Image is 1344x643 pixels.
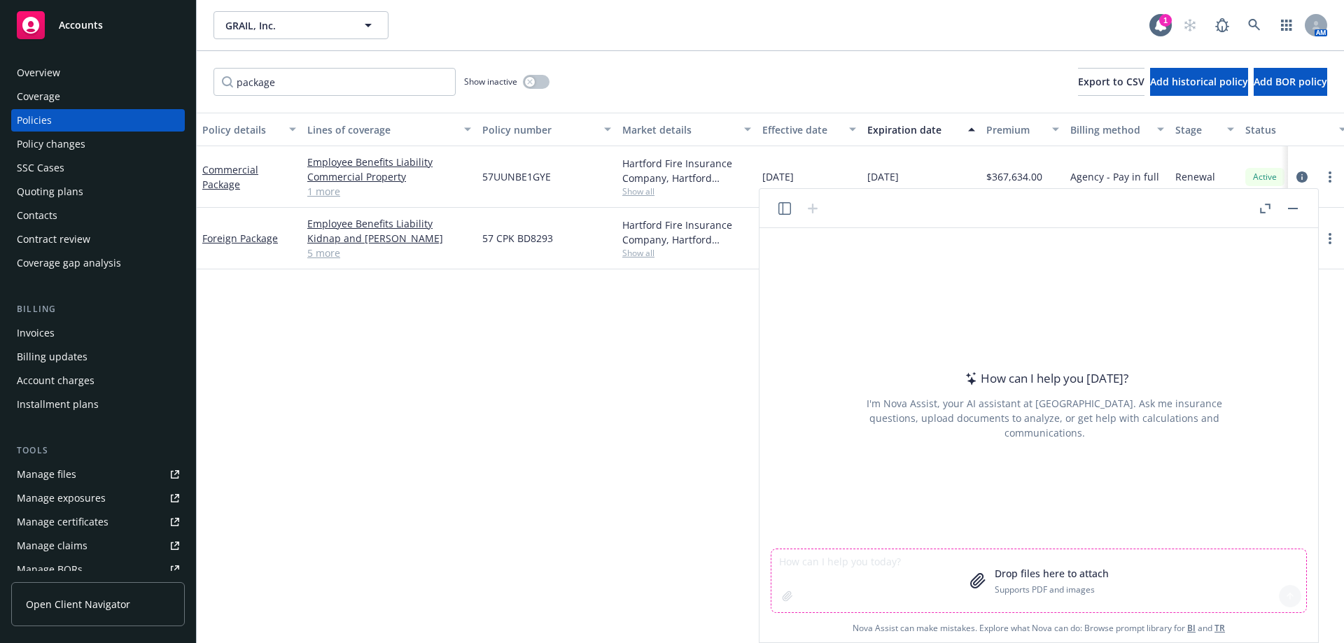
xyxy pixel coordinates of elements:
div: Contacts [17,204,57,227]
div: Effective date [762,122,841,137]
a: circleInformation [1294,169,1310,185]
a: more [1322,230,1338,247]
div: Policies [17,109,52,132]
button: Expiration date [862,113,981,146]
button: Policy details [197,113,302,146]
a: Commercial Property [307,169,471,184]
a: Policies [11,109,185,132]
a: Start snowing [1176,11,1204,39]
div: Quoting plans [17,181,83,203]
a: Commercial Package [202,163,258,191]
div: Stage [1175,122,1219,137]
a: Switch app [1273,11,1301,39]
a: Account charges [11,369,185,392]
button: Policy number [477,113,617,146]
button: Billing method [1065,113,1170,146]
a: Invoices [11,322,185,344]
div: Account charges [17,369,94,392]
div: Hartford Fire Insurance Company, Hartford Insurance Group [622,156,751,185]
div: Installment plans [17,393,99,416]
span: $367,634.00 [986,169,1042,184]
span: Show inactive [464,76,517,87]
span: Open Client Navigator [26,597,130,612]
a: Accounts [11,6,185,45]
button: Effective date [757,113,862,146]
a: Employee Benefits Liability [307,155,471,169]
div: Invoices [17,322,55,344]
a: 5 more [307,246,471,260]
div: Billing method [1070,122,1149,137]
span: Show all [622,247,751,259]
a: Manage BORs [11,558,185,581]
a: Report a Bug [1208,11,1236,39]
div: Billing [11,302,185,316]
div: Overview [17,62,60,84]
div: Contract review [17,228,90,250]
a: Overview [11,62,185,84]
a: Manage claims [11,535,185,557]
span: Show all [622,185,751,197]
div: Policy details [202,122,281,137]
a: Coverage gap analysis [11,252,185,274]
a: Manage files [11,463,185,486]
a: TR [1214,622,1225,634]
button: Market details [617,113,757,146]
a: BI [1187,622,1196,634]
div: I'm Nova Assist, your AI assistant at [GEOGRAPHIC_DATA]. Ask me insurance questions, upload docum... [848,396,1241,440]
div: Tools [11,444,185,458]
a: Search [1240,11,1268,39]
a: SSC Cases [11,157,185,179]
button: Add historical policy [1150,68,1248,96]
div: Policy number [482,122,596,137]
button: GRAIL, Inc. [213,11,388,39]
span: Agency - Pay in full [1070,169,1159,184]
a: Kidnap and [PERSON_NAME] [307,231,471,246]
a: Manage exposures [11,487,185,509]
div: Coverage [17,85,60,108]
span: Export to CSV [1078,75,1144,88]
div: SSC Cases [17,157,64,179]
div: Market details [622,122,736,137]
span: Accounts [59,20,103,31]
button: Stage [1170,113,1240,146]
span: [DATE] [867,169,899,184]
a: Manage certificates [11,511,185,533]
div: Manage BORs [17,558,83,581]
a: Coverage [11,85,185,108]
a: Policy changes [11,133,185,155]
a: more [1322,169,1338,185]
input: Filter by keyword... [213,68,456,96]
span: 57 CPK BD8293 [482,231,553,246]
div: Manage claims [17,535,87,557]
div: How can I help you [DATE]? [961,369,1128,388]
span: Nova Assist can make mistakes. Explore what Nova can do: Browse prompt library for and [853,614,1225,642]
div: Premium [986,122,1044,137]
button: Lines of coverage [302,113,477,146]
span: Add historical policy [1150,75,1248,88]
div: Manage certificates [17,511,108,533]
span: Renewal [1175,169,1215,184]
div: Manage exposures [17,487,106,509]
button: Export to CSV [1078,68,1144,96]
div: 1 [1159,14,1172,27]
div: Expiration date [867,122,960,137]
a: 1 more [307,184,471,199]
span: GRAIL, Inc. [225,18,346,33]
button: Premium [981,113,1065,146]
div: Billing updates [17,346,87,368]
div: Manage files [17,463,76,486]
a: Billing updates [11,346,185,368]
span: Add BOR policy [1254,75,1327,88]
div: Lines of coverage [307,122,456,137]
div: Policy changes [17,133,85,155]
p: Drop files here to attach [995,566,1109,581]
a: Contract review [11,228,185,250]
button: Add BOR policy [1254,68,1327,96]
span: Active [1251,171,1279,183]
div: Status [1245,122,1331,137]
a: Employee Benefits Liability [307,216,471,231]
a: Contacts [11,204,185,227]
div: Hartford Fire Insurance Company, Hartford Insurance Group [622,218,751,247]
p: Supports PDF and images [995,584,1109,595]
